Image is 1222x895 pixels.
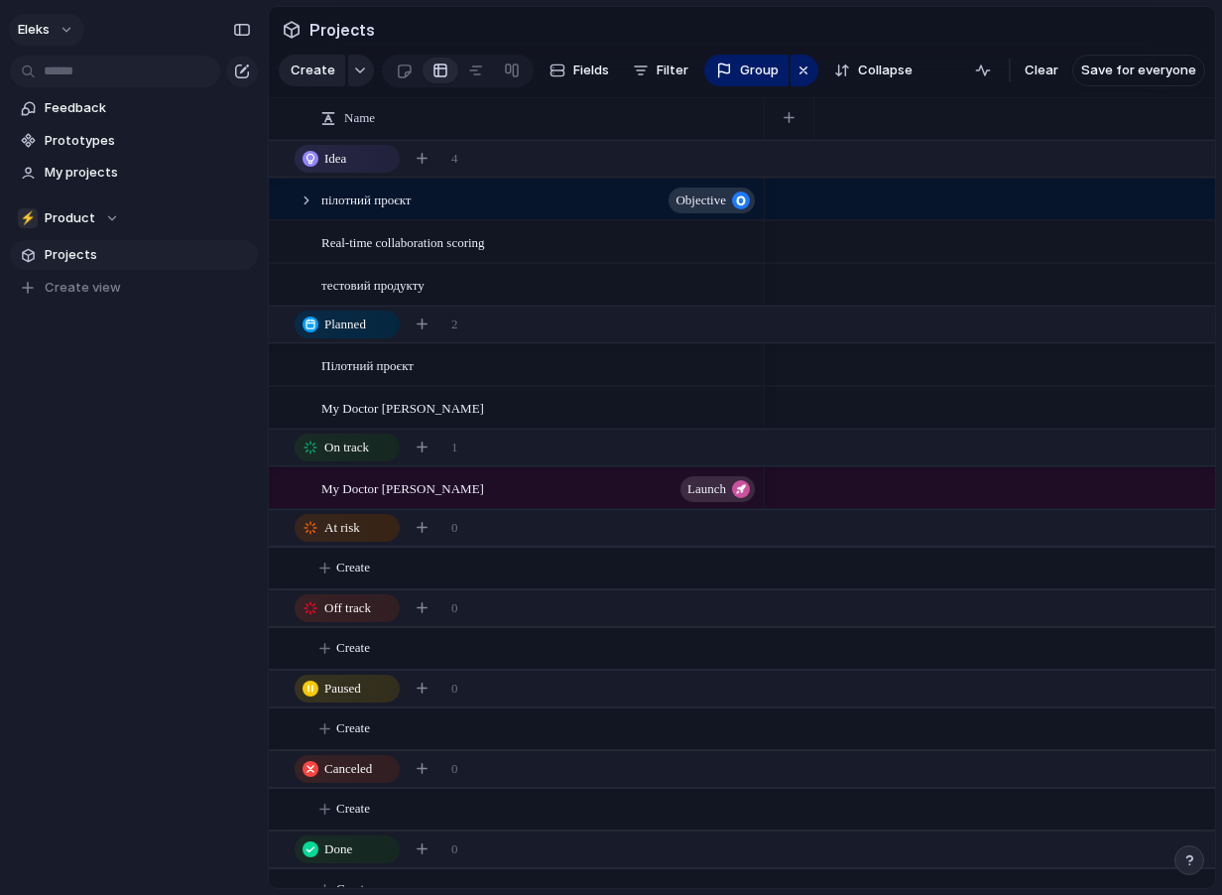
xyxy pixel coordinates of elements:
span: Create view [45,278,121,298]
span: launch [687,475,726,503]
a: Projects [10,240,258,270]
span: Name [344,108,375,128]
button: Fields [542,55,617,86]
span: 1 [451,438,458,457]
span: My Doctor [PERSON_NAME] [321,396,484,419]
div: ⚡ [18,208,38,228]
span: Prototypes [45,131,251,151]
span: Filter [657,61,688,80]
span: Group [740,61,779,80]
button: ⚡Product [10,203,258,233]
span: Projects [305,12,379,48]
span: At risk [324,518,360,538]
span: Fields [573,61,609,80]
span: eleks [18,20,50,40]
span: 2 [451,315,458,334]
button: Create view [10,273,258,303]
a: Prototypes [10,126,258,156]
span: пілотний проєкт [321,188,412,210]
span: Paused [324,679,361,699]
span: On track [324,438,369,457]
span: тестовий продукту [321,273,425,296]
span: Projects [45,245,251,265]
span: 0 [451,839,458,859]
button: Clear [1017,55,1066,86]
span: 0 [451,598,458,618]
span: Canceled [324,759,372,779]
button: objective [669,188,755,213]
span: Feedback [45,98,251,118]
span: Collapse [858,61,913,80]
span: Planned [324,315,366,334]
button: eleks [9,14,84,46]
span: Real-time collaboration scoring [321,230,485,253]
span: 0 [451,679,458,699]
span: Create [336,638,370,658]
a: Feedback [10,93,258,123]
span: Done [324,839,352,859]
span: 4 [451,149,458,169]
span: Save for everyone [1081,61,1196,80]
span: Create [336,558,370,577]
span: Пілотний проєкт [321,353,414,376]
span: objective [675,187,726,214]
button: Create [279,55,345,86]
a: My projects [10,158,258,188]
button: Save for everyone [1072,55,1205,86]
span: Product [45,208,95,228]
button: Group [704,55,789,86]
span: Off track [324,598,371,618]
button: Filter [625,55,696,86]
span: Clear [1025,61,1058,80]
span: My Doctor [PERSON_NAME] [321,476,484,499]
span: Create [291,61,335,80]
button: Collapse [826,55,920,86]
span: Create [336,718,370,738]
span: Idea [324,149,346,169]
span: My projects [45,163,251,183]
span: 0 [451,518,458,538]
span: 0 [451,759,458,779]
button: launch [680,476,755,502]
span: Create [336,799,370,819]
